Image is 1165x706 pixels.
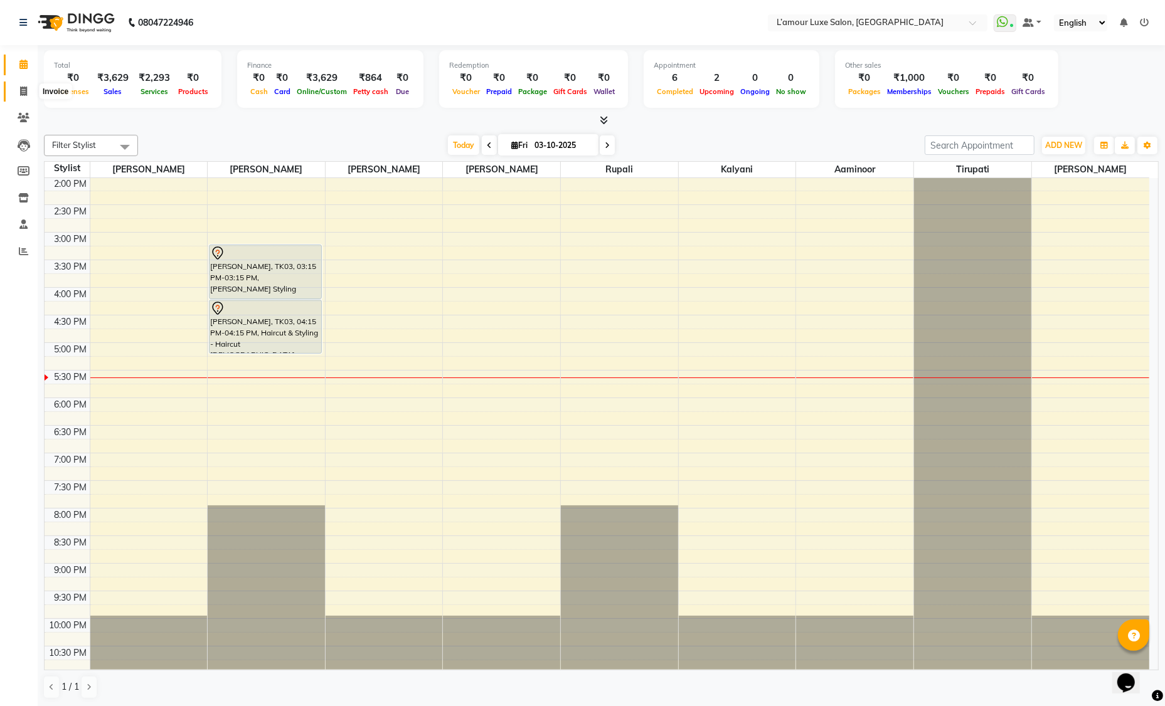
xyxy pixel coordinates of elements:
span: Kalyani [679,162,796,177]
span: Online/Custom [294,87,350,96]
div: 7:30 PM [52,481,90,494]
div: ₹0 [590,71,618,85]
div: ₹0 [483,71,515,85]
div: 4:30 PM [52,315,90,329]
div: 5:00 PM [52,343,90,356]
div: ₹0 [550,71,590,85]
span: Aaminoor [796,162,913,177]
span: Gift Cards [550,87,590,96]
div: 10:00 PM [47,619,90,632]
span: Rupali [561,162,678,177]
div: [PERSON_NAME], TK03, 03:15 PM-03:15 PM, [PERSON_NAME] Styling [210,245,321,298]
span: Sales [101,87,125,96]
div: 9:00 PM [52,564,90,577]
div: 6 [654,71,696,85]
span: Package [515,87,550,96]
div: 2:30 PM [52,205,90,218]
div: ₹0 [935,71,972,85]
span: Packages [845,87,884,96]
div: 6:30 PM [52,426,90,439]
div: 7:00 PM [52,453,90,466]
span: No show [773,87,809,96]
div: ₹0 [391,71,413,85]
span: Upcoming [696,87,737,96]
span: Today [448,135,479,155]
span: Voucher [449,87,483,96]
span: Filter Stylist [52,140,96,150]
div: ₹2,293 [134,71,175,85]
span: Prepaid [483,87,515,96]
div: 10:30 PM [47,646,90,660]
div: 8:30 PM [52,536,90,549]
span: Wallet [590,87,618,96]
span: [PERSON_NAME] [326,162,443,177]
span: Gift Cards [1008,87,1048,96]
div: ₹0 [247,71,271,85]
div: ₹0 [271,71,294,85]
b: 08047224946 [138,5,193,40]
div: Appointment [654,60,809,71]
span: Completed [654,87,696,96]
div: ₹0 [515,71,550,85]
iframe: chat widget [1112,656,1152,693]
div: 4:00 PM [52,288,90,301]
span: [PERSON_NAME] [1032,162,1149,177]
span: [PERSON_NAME] [90,162,208,177]
span: 1 / 1 [61,680,79,693]
div: 9:30 PM [52,591,90,604]
span: Ongoing [737,87,773,96]
div: Finance [247,60,413,71]
span: Card [271,87,294,96]
div: ₹0 [54,71,92,85]
div: 2 [696,71,737,85]
div: Redemption [449,60,618,71]
div: 2:00 PM [52,177,90,191]
div: ₹0 [449,71,483,85]
div: ₹3,629 [92,71,134,85]
button: ADD NEW [1042,137,1085,154]
span: Services [137,87,171,96]
img: logo [32,5,118,40]
span: [PERSON_NAME] [208,162,325,177]
span: Prepaids [972,87,1008,96]
div: ₹0 [1008,71,1048,85]
div: [PERSON_NAME], TK03, 04:15 PM-04:15 PM, Haircut & Styling - Haircut [DEMOGRAPHIC_DATA] [210,300,321,353]
span: Petty cash [350,87,391,96]
span: Vouchers [935,87,972,96]
div: ₹864 [350,71,391,85]
div: 0 [773,71,809,85]
div: Other sales [845,60,1048,71]
div: 5:30 PM [52,371,90,384]
span: Cash [247,87,271,96]
input: 2025-10-03 [531,136,593,155]
span: Tirupati [914,162,1031,177]
div: 3:00 PM [52,233,90,246]
span: Due [393,87,412,96]
input: Search Appointment [925,135,1035,155]
div: ₹3,629 [294,71,350,85]
span: Products [175,87,211,96]
span: ADD NEW [1045,140,1082,150]
span: [PERSON_NAME] [443,162,560,177]
div: 6:00 PM [52,398,90,411]
div: ₹0 [972,71,1008,85]
div: Stylist [45,162,90,175]
div: 3:30 PM [52,260,90,273]
div: Total [54,60,211,71]
span: Fri [508,140,531,150]
div: Invoice [40,84,72,99]
div: ₹0 [175,71,211,85]
span: Memberships [884,87,935,96]
div: ₹1,000 [884,71,935,85]
div: 0 [737,71,773,85]
div: 8:00 PM [52,508,90,522]
div: ₹0 [845,71,884,85]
